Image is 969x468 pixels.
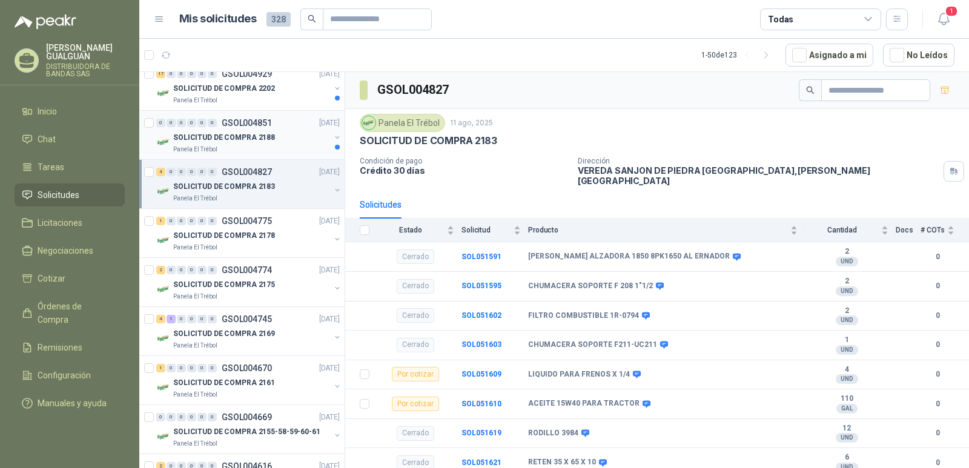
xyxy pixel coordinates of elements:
p: DISTRIBUIDORA DE BANDAS SAS [46,63,125,77]
div: 0 [197,413,207,421]
p: SOLICITUD DE COMPRA 2178 [173,230,275,242]
button: No Leídos [883,44,954,67]
p: GSOL004929 [222,70,272,78]
a: 0 0 0 0 0 0 GSOL004669[DATE] Company LogoSOLICITUD DE COMPRA 2155-58-59-60-61Panela El Trébol [156,410,342,449]
div: 0 [187,266,196,274]
p: Panela El Trébol [173,439,217,449]
span: Negociaciones [38,244,93,257]
p: Panela El Trébol [173,194,217,203]
b: 6 [805,453,888,463]
div: 0 [208,119,217,127]
p: SOLICITUD DE COMPRA 2188 [173,132,275,143]
h3: GSOL004827 [377,81,451,99]
div: 0 [208,217,217,225]
b: RODILLO 3984 [528,429,578,438]
b: CHUMACERA SOPORTE F211-UC211 [528,340,657,350]
p: Panela El Trébol [173,341,217,351]
a: SOL051610 [461,400,501,408]
p: SOLICITUD DE COMPRA 2161 [173,377,275,389]
a: Negociaciones [15,239,125,262]
div: Cerrado [397,308,434,323]
div: 0 [187,315,196,323]
b: FILTRO COMBUSTIBLE 1R-0794 [528,311,639,321]
p: VEREDA SANJON DE PIEDRA [GEOGRAPHIC_DATA] , [PERSON_NAME][GEOGRAPHIC_DATA] [578,165,939,186]
div: 0 [197,168,207,176]
a: 0 0 0 0 0 0 GSOL004851[DATE] Company LogoSOLICITUD DE COMPRA 2188Panela El Trébol [156,116,342,154]
b: 0 [921,310,954,321]
a: Chat [15,128,125,151]
a: Configuración [15,364,125,387]
div: 0 [187,119,196,127]
div: 0 [177,119,186,127]
b: 2 [805,247,888,257]
div: 1 [156,364,165,372]
a: SOL051609 [461,370,501,378]
div: UND [836,433,858,443]
img: Company Logo [156,86,171,101]
b: SOL051591 [461,252,501,261]
button: 1 [933,8,954,30]
p: [DATE] [319,117,340,129]
img: Company Logo [156,380,171,395]
div: 0 [167,119,176,127]
span: Chat [38,133,56,146]
a: 2 0 0 0 0 0 GSOL004774[DATE] Company LogoSOLICITUD DE COMPRA 2175Panela El Trébol [156,263,342,302]
span: Solicitud [461,226,511,234]
h1: Mis solicitudes [179,10,257,28]
b: 1 [805,335,888,345]
div: Solicitudes [360,198,402,211]
a: SOL051603 [461,340,501,349]
p: GSOL004745 [222,315,272,323]
span: Manuales y ayuda [38,397,107,410]
div: 0 [208,70,217,78]
span: 1 [945,5,958,17]
p: SOLICITUD DE COMPRA 2169 [173,328,275,340]
a: 4 0 0 0 0 0 GSOL004827[DATE] Company LogoSOLICITUD DE COMPRA 2183Panela El Trébol [156,165,342,203]
div: 0 [208,168,217,176]
div: 0 [177,266,186,274]
a: Licitaciones [15,211,125,234]
img: Company Logo [156,282,171,297]
span: Configuración [38,369,91,382]
div: 0 [167,70,176,78]
div: 0 [177,217,186,225]
div: Cerrado [397,249,434,264]
th: Producto [528,219,805,242]
span: Producto [528,226,788,234]
img: Logo peakr [15,15,76,29]
div: 0 [197,315,207,323]
p: [DATE] [319,314,340,325]
div: 0 [177,315,186,323]
div: 0 [167,266,176,274]
span: 328 [266,12,291,27]
p: GSOL004669 [222,413,272,421]
div: 0 [197,364,207,372]
p: GSOL004827 [222,168,272,176]
div: 0 [167,217,176,225]
th: Cantidad [805,219,896,242]
b: 2 [805,277,888,286]
b: CHUMACERA SOPORTE F 208 1"1/2 [528,282,653,291]
b: 2 [805,306,888,316]
a: SOL051621 [461,458,501,467]
div: 0 [177,413,186,421]
div: 0 [187,70,196,78]
div: 0 [187,413,196,421]
img: Company Logo [156,184,171,199]
b: ACEITE 15W40 PARA TRACTOR [528,399,640,409]
img: Company Logo [156,135,171,150]
a: Manuales y ayuda [15,392,125,415]
p: Panela El Trébol [173,96,217,105]
div: Cerrado [397,279,434,294]
a: Cotizar [15,267,125,290]
div: 1 - 50 de 123 [701,45,776,65]
th: Docs [896,219,921,242]
div: 0 [208,315,217,323]
p: [DATE] [319,68,340,80]
p: SOLICITUD DE COMPRA 2183 [173,181,275,193]
div: 0 [208,364,217,372]
div: 0 [156,413,165,421]
a: Remisiones [15,336,125,359]
div: 0 [187,168,196,176]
